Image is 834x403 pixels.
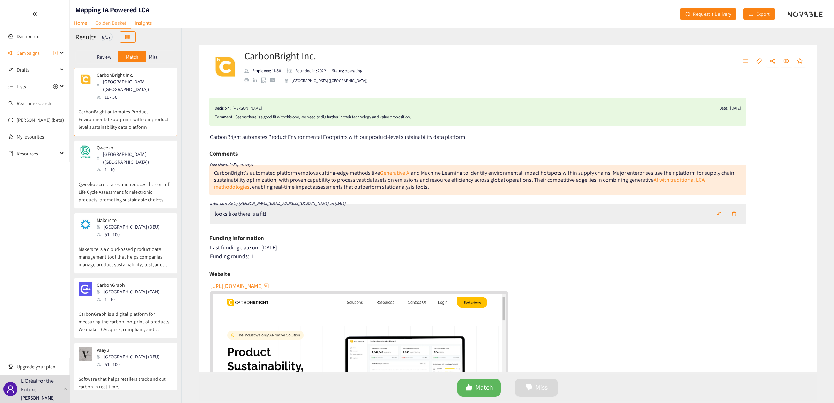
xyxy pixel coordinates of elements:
[749,12,753,17] span: download
[21,394,55,402] p: [PERSON_NAME]
[210,282,263,290] span: [URL][DOMAIN_NAME]
[53,84,58,89] span: plus-circle
[210,201,346,206] i: Internal note by [PERSON_NAME][EMAIL_ADDRESS][DOMAIN_NAME] on [DATE]
[75,32,96,42] h2: Results
[17,360,64,374] span: Upgrade your plan
[235,113,741,120] div: Seems there is a good fit with this one, we need to dig further in their technology and value pro...
[475,382,493,393] span: Match
[210,244,260,251] span: Last funding date on:
[131,17,156,28] a: Insights
[210,280,270,291] button: [URL][DOMAIN_NAME]
[17,130,64,144] a: My favourites
[8,364,13,369] span: trophy
[380,169,411,177] a: Generative AI
[210,244,806,251] div: [DATE]
[743,8,775,20] button: downloadExport
[285,77,368,84] div: [GEOGRAPHIC_DATA] ([GEOGRAPHIC_DATA])
[799,370,834,403] iframe: Chat Widget
[739,56,752,67] button: unordered-list
[97,72,168,78] p: CarbonBright Inc.
[97,231,164,238] div: 51 - 100
[97,93,172,101] div: 11 - 50
[466,384,472,392] span: like
[732,211,737,217] span: delete
[329,68,362,74] li: Status
[232,105,262,112] div: [PERSON_NAME]
[79,72,92,86] img: Snapshot of the company's website
[215,113,233,120] span: Comment:
[17,80,26,94] span: Lists
[79,145,92,159] img: Snapshot of the company's website
[730,105,741,112] div: [DATE]
[515,379,558,397] button: dislikeMiss
[6,385,15,393] span: user
[149,54,158,60] p: Miss
[126,54,139,60] p: Match
[711,208,727,219] button: edit
[120,31,136,43] button: table
[253,78,261,82] a: linkedin
[97,145,168,150] p: Qweeko
[797,58,803,65] span: star
[783,58,789,65] span: eye
[215,105,231,112] span: Decision:
[457,379,501,397] button: likeMatch
[244,78,253,82] a: website
[8,67,13,72] span: edit
[753,56,765,67] button: tag
[97,296,164,303] div: 1 - 10
[17,117,64,123] a: [PERSON_NAME] (beta)
[79,217,92,231] img: Snapshot of the company's website
[210,133,465,141] span: CarbonBright automates Product Environmental Footprints with our product-level sustainability dat...
[244,68,284,74] li: Employees
[332,68,362,74] p: Status: operating
[21,376,60,394] p: L'Oréal for the Future
[125,35,130,40] span: table
[270,78,279,82] a: crunchbase
[799,370,834,403] div: Widget de chat
[100,33,113,41] div: 8 / 17
[97,166,172,173] div: 1 - 10
[209,148,238,159] h6: Comments
[214,169,734,191] div: CarbonBright's automated platform employs cutting-edge methods like and Machine Learning to ident...
[79,173,173,203] p: Qweeko accelerates and reduces the cost of Life Cycle Assessment for electronic products, promoti...
[209,233,264,243] h6: Funding information
[79,101,173,131] p: CarbonBright automates Product Environmental Footprints with our product-level sustainability dat...
[770,58,775,65] span: share-alt
[780,56,792,67] button: eye
[693,10,731,18] span: Request a Delivery
[756,10,770,18] span: Export
[17,33,40,39] a: Dashboard
[685,12,690,17] span: redo
[79,303,173,333] p: CarbonGraph is a digital platform for measuring the carbon footprint of products. We make LCAs qu...
[295,68,326,74] p: Founded in: 2022
[79,238,173,268] p: Makersite is a cloud-based product data management tool that helps companies manage product susta...
[91,17,131,29] a: Golden Basket
[97,347,159,353] p: Vaayu
[526,384,533,392] span: dislike
[97,288,164,296] div: [GEOGRAPHIC_DATA] (CAN)
[79,368,173,390] p: Software that helps retailers track and cut carbon in real-time.
[79,282,92,296] img: Snapshot of the company's website
[8,151,13,156] span: book
[97,360,164,368] div: 51 - 100
[53,51,58,55] span: plus-circle
[766,56,779,67] button: share-alt
[75,5,149,15] h1: Mapping IA Powered LCA
[252,68,281,74] p: Employee: 11-50
[97,150,172,166] div: [GEOGRAPHIC_DATA] ([GEOGRAPHIC_DATA])
[727,208,742,219] button: delete
[209,162,253,167] i: Your Novable Expert says
[210,253,806,260] div: 1
[215,210,266,217] div: looks like there is a fit!
[680,8,736,20] button: redoRequest a Delivery
[716,211,721,217] span: edit
[97,78,172,93] div: [GEOGRAPHIC_DATA] ([GEOGRAPHIC_DATA])
[535,382,548,393] span: Miss
[743,58,748,65] span: unordered-list
[8,84,13,89] span: unordered-list
[210,253,249,260] span: Funding rounds:
[756,58,762,65] span: tag
[209,269,230,279] h6: Website
[211,52,239,80] img: Company Logo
